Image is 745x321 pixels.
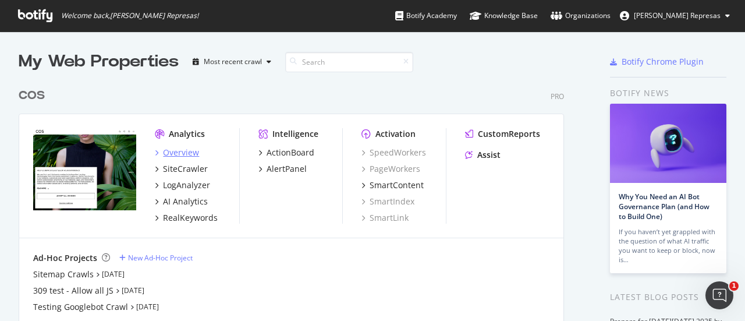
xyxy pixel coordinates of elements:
[272,128,318,140] div: Intelligence
[155,179,210,191] a: LogAnalyzer
[19,87,49,104] a: COS
[102,269,125,279] a: [DATE]
[119,253,193,263] a: New Ad-Hoc Project
[61,11,198,20] span: Welcome back, [PERSON_NAME] Represas !
[361,196,414,207] a: SmartIndex
[188,52,276,71] button: Most recent crawl
[204,58,262,65] div: Most recent crawl
[33,128,136,211] img: https://www.cosstores.com
[619,192,709,221] a: Why You Need an AI Bot Governance Plan (and How to Build One)
[33,252,97,264] div: Ad-Hoc Projects
[551,91,564,101] div: Pro
[551,10,611,22] div: Organizations
[361,147,426,158] a: SpeedWorkers
[122,285,144,295] a: [DATE]
[465,128,540,140] a: CustomReports
[267,163,307,175] div: AlertPanel
[361,212,409,224] a: SmartLink
[361,163,420,175] a: PageWorkers
[478,128,540,140] div: CustomReports
[163,212,218,224] div: RealKeywords
[610,87,726,100] div: Botify news
[361,179,424,191] a: SmartContent
[470,10,538,22] div: Knowledge Base
[258,163,307,175] a: AlertPanel
[155,196,208,207] a: AI Analytics
[155,147,199,158] a: Overview
[33,269,94,280] a: Sitemap Crawls
[395,10,457,22] div: Botify Academy
[622,56,704,68] div: Botify Chrome Plugin
[155,212,218,224] a: RealKeywords
[33,301,128,313] a: Testing Googlebot Crawl
[169,128,205,140] div: Analytics
[610,104,726,183] img: Why You Need an AI Bot Governance Plan (and How to Build One)
[155,163,208,175] a: SiteCrawler
[611,6,739,25] button: [PERSON_NAME] Represas
[163,196,208,207] div: AI Analytics
[610,291,726,304] div: Latest Blog Posts
[285,52,413,72] input: Search
[619,227,718,264] div: If you haven’t yet grappled with the question of what AI traffic you want to keep or block, now is…
[267,147,314,158] div: ActionBoard
[33,285,113,297] a: 309 test - Allow all JS
[136,302,159,312] a: [DATE]
[258,147,314,158] a: ActionBoard
[705,281,733,309] iframe: Intercom live chat
[163,147,199,158] div: Overview
[370,179,424,191] div: SmartContent
[19,87,45,104] div: COS
[634,10,721,20] span: Duarte Represas
[19,50,179,73] div: My Web Properties
[465,149,501,161] a: Assist
[163,163,208,175] div: SiteCrawler
[128,253,193,263] div: New Ad-Hoc Project
[375,128,416,140] div: Activation
[729,281,739,291] span: 1
[477,149,501,161] div: Assist
[610,56,704,68] a: Botify Chrome Plugin
[163,179,210,191] div: LogAnalyzer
